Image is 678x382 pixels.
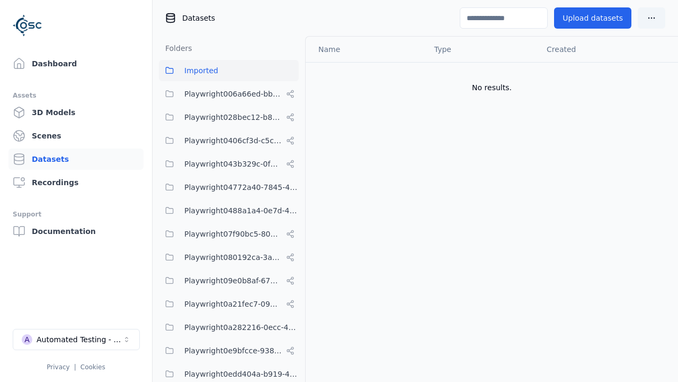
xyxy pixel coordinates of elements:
[159,247,299,268] button: Playwright080192ca-3ab8-4170-8689-2c2dffafb10d
[184,251,282,264] span: Playwright080192ca-3ab8-4170-8689-2c2dffafb10d
[184,64,218,77] span: Imported
[8,149,144,170] a: Datasets
[184,111,282,124] span: Playwright028bec12-b853-4041-8716-f34111cdbd0b
[184,228,282,240] span: Playwright07f90bc5-80d1-4d58-862e-051c9f56b799
[159,130,299,151] button: Playwright0406cf3d-c5c6-4809-a891-d4d7aaf60441
[184,368,299,380] span: Playwright0edd404a-b919-41a7-9a8d-3e80e0159239
[159,60,299,81] button: Imported
[159,223,299,245] button: Playwright07f90bc5-80d1-4d58-862e-051c9f56b799
[184,181,299,194] span: Playwright04772a40-7845-40f2-bf94-f85d29927f9d
[8,102,144,123] a: 3D Models
[13,89,139,102] div: Assets
[184,274,282,287] span: Playwright09e0b8af-6797-487c-9a58-df45af994400
[74,363,76,371] span: |
[159,43,192,54] h3: Folders
[13,329,140,350] button: Select a workspace
[159,153,299,175] button: Playwright043b329c-0fea-4eef-a1dd-c1b85d96f68d
[159,83,299,105] button: Playwright006a66ed-bbfa-4b84-a6f2-8b03960da6f1
[184,158,282,170] span: Playwright043b329c-0fea-4eef-a1dd-c1b85d96f68d
[8,125,144,146] a: Scenes
[159,270,299,291] button: Playwright09e0b8af-6797-487c-9a58-df45af994400
[8,221,144,242] a: Documentation
[159,177,299,198] button: Playwright04772a40-7845-40f2-bf94-f85d29927f9d
[184,134,282,147] span: Playwright0406cf3d-c5c6-4809-a891-d4d7aaf60441
[13,11,42,40] img: Logo
[538,37,661,62] th: Created
[159,107,299,128] button: Playwright028bec12-b853-4041-8716-f34111cdbd0b
[81,363,105,371] a: Cookies
[159,293,299,315] button: Playwright0a21fec7-093e-446e-ac90-feefe60349da
[159,340,299,361] button: Playwright0e9bfcce-9385-4655-aad9-5e1830d0cbce
[22,334,32,345] div: A
[159,200,299,221] button: Playwright0488a1a4-0e7d-4299-bdea-dd156cc484d6
[554,7,631,29] button: Upload datasets
[8,53,144,74] a: Dashboard
[426,37,538,62] th: Type
[182,13,215,23] span: Datasets
[8,172,144,193] a: Recordings
[37,334,122,345] div: Automated Testing - Playwright
[184,298,282,310] span: Playwright0a21fec7-093e-446e-ac90-feefe60349da
[159,317,299,338] button: Playwright0a282216-0ecc-4192-904d-1db5382f43aa
[184,344,282,357] span: Playwright0e9bfcce-9385-4655-aad9-5e1830d0cbce
[306,62,678,113] td: No results.
[184,321,299,334] span: Playwright0a282216-0ecc-4192-904d-1db5382f43aa
[184,88,282,100] span: Playwright006a66ed-bbfa-4b84-a6f2-8b03960da6f1
[47,363,69,371] a: Privacy
[184,204,299,217] span: Playwright0488a1a4-0e7d-4299-bdea-dd156cc484d6
[13,208,139,221] div: Support
[306,37,426,62] th: Name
